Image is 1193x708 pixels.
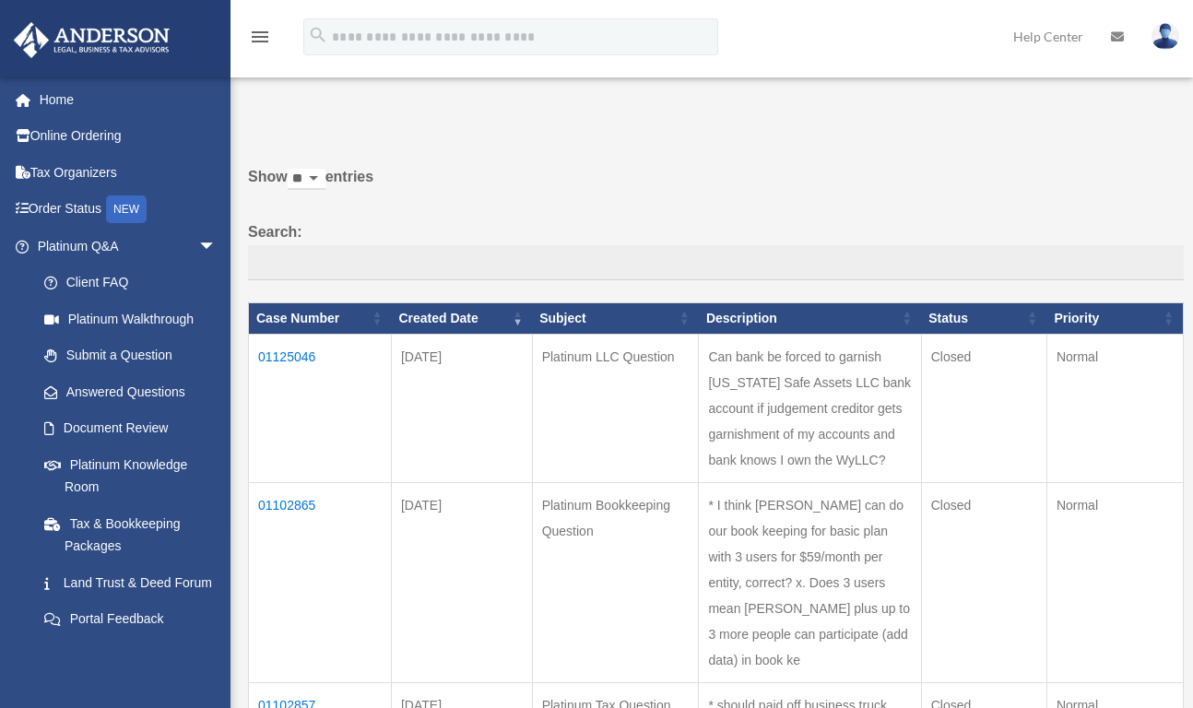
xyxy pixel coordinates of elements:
td: Platinum Bookkeeping Question [532,482,699,682]
th: Priority: activate to sort column ascending [1046,302,1183,334]
a: Online Ordering [13,118,244,155]
a: Document Review [26,410,235,447]
a: Platinum Walkthrough [26,301,235,337]
th: Status: activate to sort column ascending [921,302,1046,334]
td: Can bank be forced to garnish [US_STATE] Safe Assets LLC bank account if judgement creditor gets ... [699,334,921,482]
a: Answered Questions [26,373,226,410]
input: Search: [248,245,1184,280]
select: Showentries [288,169,325,190]
a: Tax & Bookkeeping Packages [26,505,235,564]
th: Description: activate to sort column ascending [699,302,921,334]
a: menu [249,32,271,48]
a: Portal Feedback [26,601,235,638]
td: Normal [1046,482,1183,682]
span: arrow_drop_down [198,637,235,675]
td: Closed [921,334,1046,482]
td: 01125046 [249,334,392,482]
a: Platinum Knowledge Room [26,446,235,505]
td: Closed [921,482,1046,682]
td: Platinum LLC Question [532,334,699,482]
a: Client FAQ [26,265,235,301]
th: Subject: activate to sort column ascending [532,302,699,334]
a: Digital Productsarrow_drop_down [13,637,244,674]
a: Submit a Question [26,337,235,374]
th: Created Date: activate to sort column ascending [391,302,532,334]
img: User Pic [1152,23,1179,50]
td: Normal [1046,334,1183,482]
i: search [308,25,328,45]
a: Land Trust & Deed Forum [26,564,235,601]
a: Tax Organizers [13,154,244,191]
td: [DATE] [391,334,532,482]
i: menu [249,26,271,48]
a: Platinum Q&Aarrow_drop_down [13,228,235,265]
th: Case Number: activate to sort column ascending [249,302,392,334]
td: [DATE] [391,482,532,682]
a: Order StatusNEW [13,191,244,229]
label: Search: [248,219,1184,280]
a: Home [13,81,244,118]
div: NEW [106,195,147,223]
td: 01102865 [249,482,392,682]
span: arrow_drop_down [198,228,235,265]
label: Show entries [248,164,1184,208]
td: * I think [PERSON_NAME] can do our book keeping for basic plan with 3 users for $59/month per ent... [699,482,921,682]
img: Anderson Advisors Platinum Portal [8,22,175,58]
